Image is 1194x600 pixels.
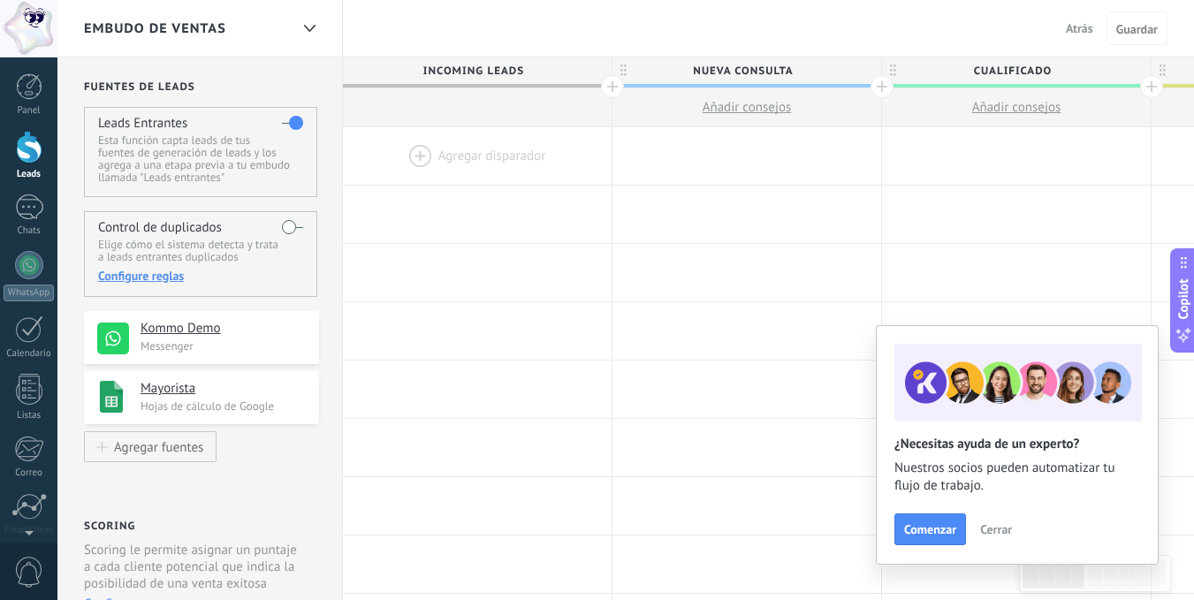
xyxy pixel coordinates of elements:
div: Leads [4,169,55,180]
p: Scoring le permite asignar un puntaje a cada cliente potencial que indica la posibilidad de una v... [84,542,304,592]
div: Configure reglas [98,268,302,284]
button: Atrás [1059,15,1100,42]
div: Correo [4,467,55,479]
p: Elige cómo el sistema detecta y trata a leads entrantes duplicados [98,239,302,263]
span: Añadir consejos [972,99,1061,116]
div: Listas [4,410,55,422]
h4: Mayorista [141,380,306,398]
button: Cerrar [972,516,1020,543]
span: Guardar [1116,23,1158,35]
button: Añadir consejos [612,88,881,126]
div: Nueva consulta [612,57,881,84]
div: Incoming leads [343,57,612,84]
span: Nuestros socios pueden automatizar tu flujo de trabajo. [894,459,1140,495]
span: Cerrar [980,523,1012,535]
span: Añadir consejos [703,99,792,116]
span: Comenzar [904,523,956,535]
span: Nueva consulta [612,57,872,85]
div: Panel [4,105,55,117]
div: Cualificado [882,57,1151,84]
h2: Fuentes de leads [84,80,319,94]
p: Esta función capta leads de tus fuentes de generación de leads y los agrega a una etapa previa a ... [98,134,302,184]
button: Agregar fuentes [84,431,217,462]
p: Messenger [141,338,308,353]
h4: Kommo Demo [141,320,306,338]
h4: Leads Entrantes [98,115,187,132]
h4: Control de duplicados [98,219,222,236]
span: Embudo de ventas [84,20,226,37]
button: Añadir consejos [882,88,1151,126]
h2: Scoring [84,520,135,533]
span: Cualificado [882,57,1142,85]
button: Comenzar [894,513,966,545]
div: Agregar fuentes [114,439,203,454]
span: Incoming leads [343,57,603,85]
div: Calendario [4,348,55,360]
span: Copilot [1175,278,1192,319]
p: Hojas de cálculo de Google [141,399,308,414]
div: WhatsApp [4,285,54,301]
span: Atrás [1066,20,1093,36]
div: Chats [4,225,55,237]
button: Guardar [1107,11,1167,45]
div: Embudo de ventas [294,11,324,46]
h2: ¿Necesitas ayuda de un experto? [894,436,1140,452]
